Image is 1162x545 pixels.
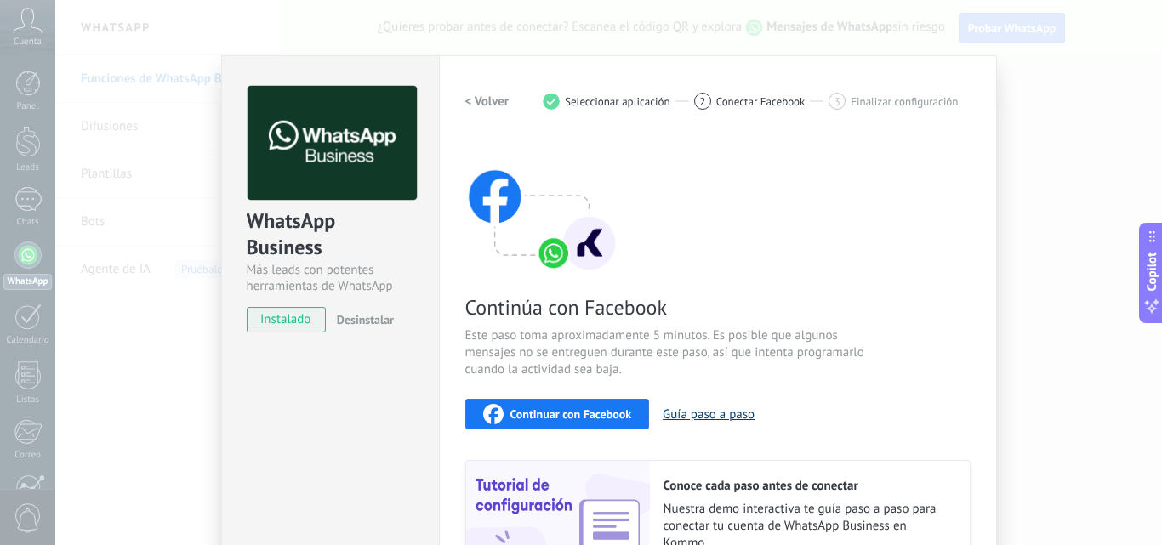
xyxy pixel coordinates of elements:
img: connect with facebook [465,137,618,273]
span: Continuar con Facebook [510,408,632,420]
button: Guía paso a paso [663,406,755,423]
span: instalado [248,307,325,332]
h2: < Volver [465,94,510,110]
span: Finalizar configuración [851,95,958,108]
button: < Volver [465,86,510,116]
span: 3 [834,94,840,109]
div: WhatsApp Business [247,207,414,262]
span: Desinstalar [337,312,394,327]
span: Continúa con Facebook [465,294,870,321]
button: Desinstalar [330,307,394,332]
button: Continuar con Facebook [465,399,650,429]
img: logo_main.png [248,86,417,201]
span: Seleccionar aplicación [565,95,670,108]
span: 2 [699,94,705,109]
span: Copilot [1143,252,1160,291]
h2: Conoce cada paso antes de conectar [664,478,953,494]
div: Más leads con potentes herramientas de WhatsApp [247,262,414,294]
span: Este paso toma aproximadamente 5 minutos. Es posible que algunos mensajes no se entreguen durante... [465,327,870,378]
span: Conectar Facebook [716,95,806,108]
